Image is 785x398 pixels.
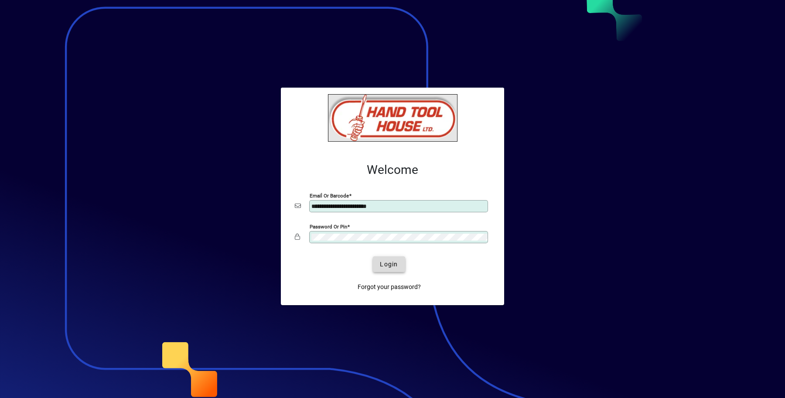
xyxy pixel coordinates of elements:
a: Forgot your password? [354,279,424,295]
span: Forgot your password? [358,282,421,292]
button: Login [373,256,405,272]
mat-label: Password or Pin [310,224,347,230]
h2: Welcome [295,163,490,177]
mat-label: Email or Barcode [310,193,349,199]
span: Login [380,260,398,269]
